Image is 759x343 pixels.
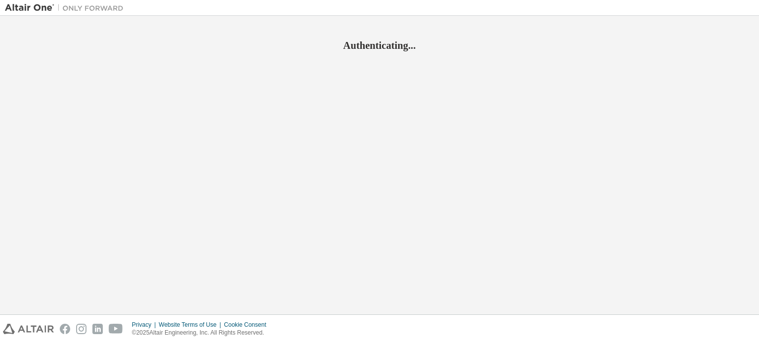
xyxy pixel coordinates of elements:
[159,321,224,329] div: Website Terms of Use
[5,3,128,13] img: Altair One
[224,321,272,329] div: Cookie Consent
[132,329,272,337] p: © 2025 Altair Engineering, Inc. All Rights Reserved.
[132,321,159,329] div: Privacy
[76,324,86,334] img: instagram.svg
[109,324,123,334] img: youtube.svg
[60,324,70,334] img: facebook.svg
[3,324,54,334] img: altair_logo.svg
[92,324,103,334] img: linkedin.svg
[5,39,754,52] h2: Authenticating...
